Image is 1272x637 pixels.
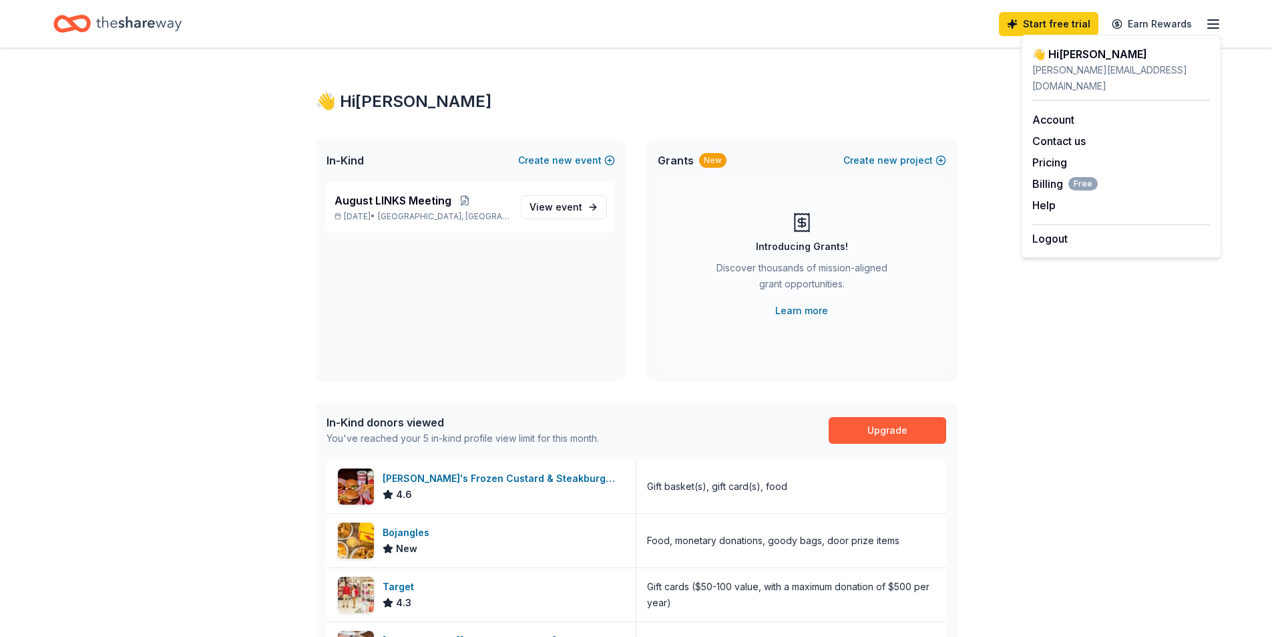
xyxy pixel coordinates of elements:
[877,152,897,168] span: new
[1032,156,1067,169] a: Pricing
[1032,113,1074,126] a: Account
[699,153,726,168] div: New
[383,525,435,541] div: Bojangles
[556,201,582,213] span: event
[1032,176,1098,192] button: BillingFree
[1032,197,1056,213] button: Help
[1032,176,1098,192] span: Billing
[338,523,374,559] img: Image for Bojangles
[396,487,412,503] span: 4.6
[338,577,374,613] img: Image for Target
[1068,177,1098,190] span: Free
[1032,231,1068,247] button: Logout
[396,541,417,557] span: New
[1032,133,1086,149] button: Contact us
[335,193,451,209] span: August LINKS Meeting
[518,152,615,168] button: Createnewevent
[711,260,893,297] div: Discover thousands of mission-aligned grant opportunities.
[338,469,374,505] img: Image for Freddy's Frozen Custard & Steakburgers
[843,152,946,168] button: Createnewproject
[316,91,957,112] div: 👋 Hi [PERSON_NAME]
[53,8,182,39] a: Home
[378,211,509,222] span: [GEOGRAPHIC_DATA], [GEOGRAPHIC_DATA]
[829,417,946,444] a: Upgrade
[396,595,411,611] span: 4.3
[658,152,694,168] span: Grants
[327,430,599,447] div: You've reached your 5 in-kind profile view limit for this month.
[1032,46,1210,62] div: 👋 Hi [PERSON_NAME]
[647,479,787,495] div: Gift basket(s), gift card(s), food
[383,471,625,487] div: [PERSON_NAME]'s Frozen Custard & Steakburgers
[327,152,364,168] span: In-Kind
[529,199,582,215] span: View
[335,211,510,222] p: [DATE] •
[999,12,1098,36] a: Start free trial
[647,533,899,549] div: Food, monetary donations, goody bags, door prize items
[1032,62,1210,94] div: [PERSON_NAME][EMAIL_ADDRESS][DOMAIN_NAME]
[1104,12,1200,36] a: Earn Rewards
[775,303,828,319] a: Learn more
[756,239,848,255] div: Introducing Grants!
[552,152,572,168] span: new
[647,579,935,611] div: Gift cards ($50-100 value, with a maximum donation of $500 per year)
[521,195,607,219] a: View event
[383,579,419,595] div: Target
[327,414,599,430] div: In-Kind donors viewed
